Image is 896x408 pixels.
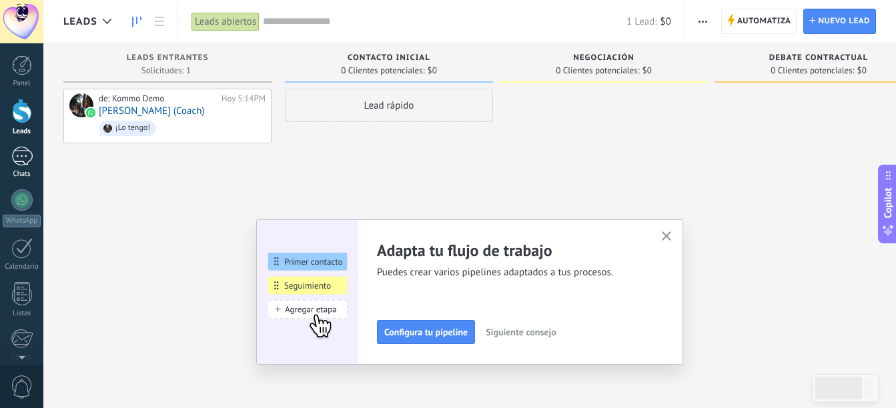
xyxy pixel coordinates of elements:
[642,67,652,75] span: $0
[191,12,260,31] div: Leads abiertos
[3,215,41,227] div: WhatsApp
[3,263,41,271] div: Calendario
[69,93,93,117] div: MANUEL ARIZA (Coach)
[573,53,634,63] span: Negociación
[86,108,95,117] img: waba.svg
[693,9,713,34] button: Más
[3,127,41,136] div: Leads
[63,15,97,28] span: Leads
[125,9,148,35] a: Leads
[428,67,437,75] span: $0
[221,93,266,104] div: Hoy 5:14PM
[626,15,656,28] span: 1 Lead:
[341,67,424,75] span: 0 Clientes potenciales:
[148,9,171,35] a: Lista
[660,15,671,28] span: $0
[141,67,191,75] span: Solicitudes: 1
[292,53,486,65] div: Contacto inicial
[506,53,701,65] div: Negociación
[771,67,854,75] span: 0 Clientes potenciales:
[480,322,562,342] button: Siguiente consejo
[486,327,556,337] span: Siguiente consejo
[70,53,265,65] div: Leads Entrantes
[769,53,868,63] span: Debate contractual
[556,67,639,75] span: 0 Clientes potenciales:
[377,240,645,261] h2: Adapta tu flujo de trabajo
[3,309,41,318] div: Listas
[99,93,217,104] div: de: Kommo Demo
[3,170,41,179] div: Chats
[348,53,430,63] span: Contacto inicial
[737,9,791,33] span: Automatiza
[721,9,797,34] a: Automatiza
[377,266,645,279] span: Puedes crear varios pipelines adaptados a tus procesos.
[818,9,870,33] span: Nuevo lead
[857,67,867,75] span: $0
[99,105,205,117] a: [PERSON_NAME] (Coach)
[3,79,41,88] div: Panel
[115,123,150,133] div: ¡Lo tengo!
[881,188,895,219] span: Copilot
[377,320,475,344] button: Configura tu pipeline
[803,9,876,34] a: Nuevo lead
[127,53,209,63] span: Leads Entrantes
[285,89,493,122] div: Lead rápido
[384,327,468,337] span: Configura tu pipeline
